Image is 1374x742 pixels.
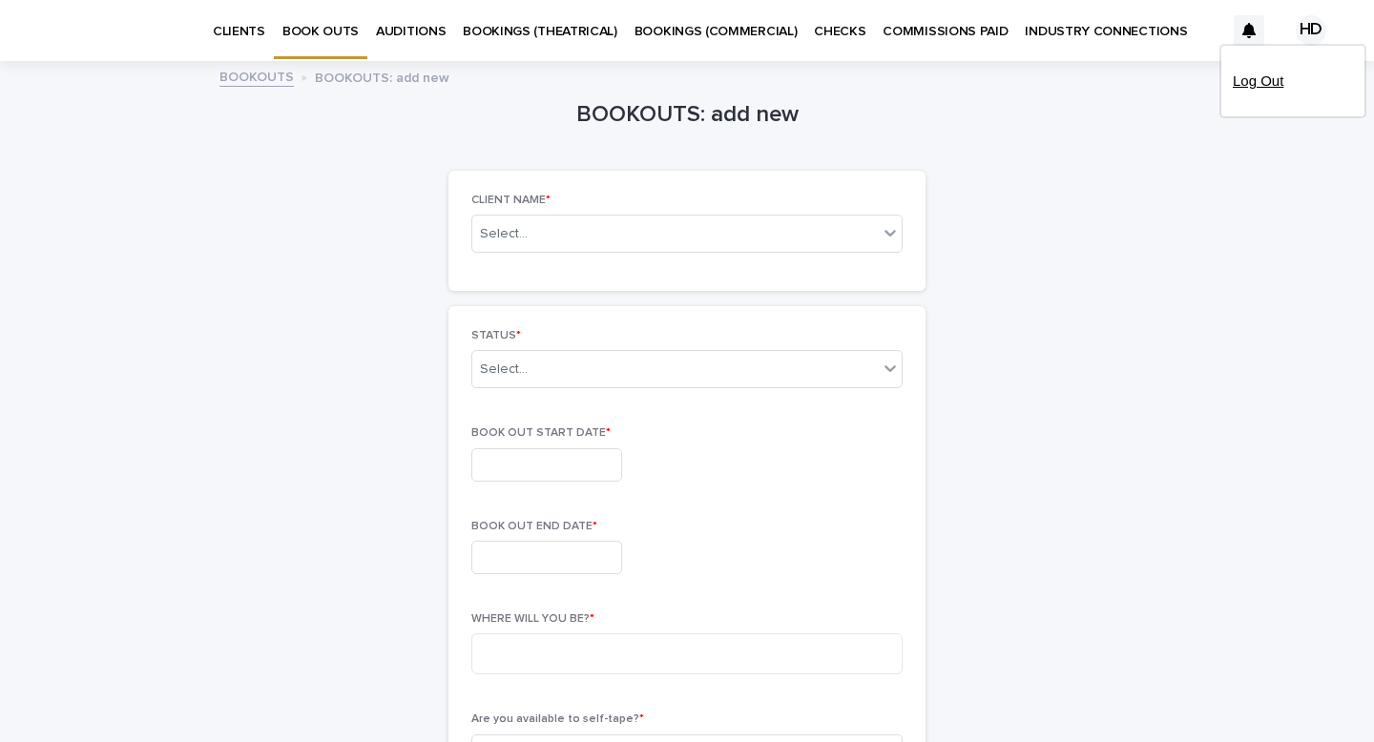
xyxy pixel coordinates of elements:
[471,613,594,625] span: WHERE WILL YOU BE?
[471,521,597,532] span: BOOK OUT END DATE
[471,713,644,725] span: Are you available to self-tape?
[471,330,521,341] span: STATUS
[471,427,611,439] span: BOOK OUT START DATE
[1233,65,1353,97] a: Log Out
[315,66,449,87] p: BOOKOUTS: add new
[480,224,528,244] div: Select...
[448,101,926,129] h1: BOOKOUTS: add new
[219,65,294,87] a: BOOKOUTS
[480,360,528,380] div: Select...
[471,195,551,206] span: CLIENT NAME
